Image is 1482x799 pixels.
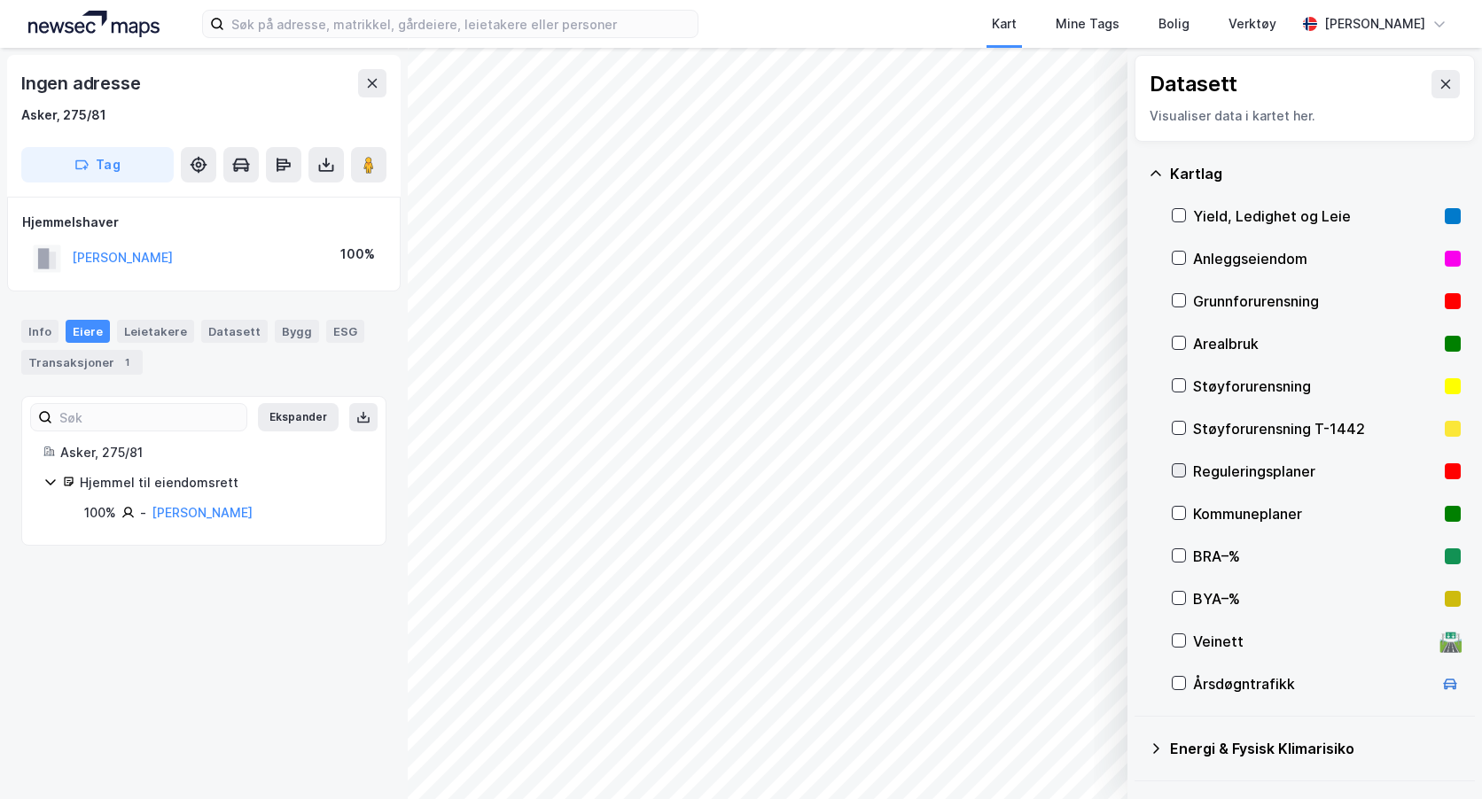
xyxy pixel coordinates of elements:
div: 100% [84,502,116,524]
div: Bolig [1158,13,1189,35]
div: Transaksjoner [21,350,143,375]
div: - [140,502,146,524]
div: Reguleringsplaner [1193,461,1438,482]
div: Bygg [275,320,319,343]
div: [PERSON_NAME] [1324,13,1425,35]
div: Asker, 275/81 [21,105,106,126]
div: Kartlag [1170,163,1461,184]
button: Tag [21,147,174,182]
button: Ekspander [258,403,339,431]
input: Søk på adresse, matrikkel, gårdeiere, leietakere eller personer [224,11,698,37]
div: Mine Tags [1056,13,1119,35]
input: Søk [52,404,246,431]
div: Visualiser data i kartet her. [1150,105,1460,127]
div: Kommuneplaner [1193,503,1438,524]
div: 🛣️ [1439,630,1462,653]
div: Arealbruk [1193,333,1438,354]
div: Energi & Fysisk Klimarisiko [1170,738,1461,759]
div: 100% [340,244,375,265]
div: 1 [118,353,136,371]
div: Eiere [66,320,110,343]
div: Hjemmelshaver [22,212,386,233]
iframe: Chat Widget [1393,714,1482,799]
a: [PERSON_NAME] [152,505,253,520]
div: Støyforurensning T-1442 [1193,418,1438,439]
div: Verktøy [1228,13,1276,35]
div: Info [21,320,58,343]
div: Yield, Ledighet og Leie [1193,206,1438,227]
div: BRA–% [1193,546,1438,567]
div: Hjemmel til eiendomsrett [80,472,364,493]
div: Datasett [201,320,268,343]
div: Støyforurensning [1193,376,1438,397]
div: Leietakere [117,320,194,343]
img: logo.a4113a55bc3d86da70a041830d287a7e.svg [28,11,160,37]
div: Datasett [1150,70,1237,98]
div: Asker, 275/81 [60,442,364,463]
div: Kart [992,13,1017,35]
div: Ingen adresse [21,69,144,97]
div: ESG [326,320,364,343]
div: Kontrollprogram for chat [1393,714,1482,799]
div: Veinett [1193,631,1432,652]
div: BYA–% [1193,588,1438,609]
div: Anleggseiendom [1193,248,1438,269]
div: Grunnforurensning [1193,291,1438,312]
div: Årsdøgntrafikk [1193,673,1432,694]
